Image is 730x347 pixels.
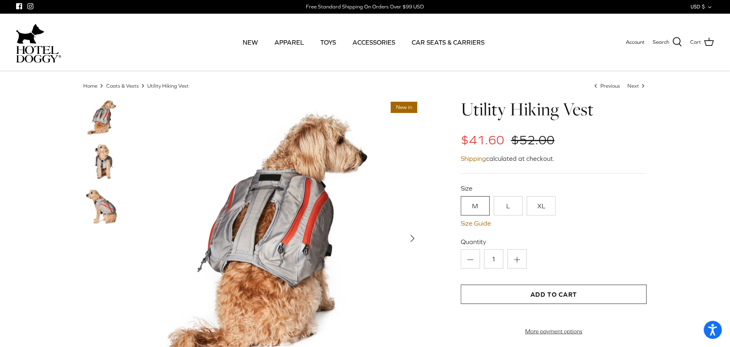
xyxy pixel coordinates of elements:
[627,82,647,88] a: Next
[527,196,556,216] a: XL
[306,1,424,13] a: Free Standard Shipping On Orders Over $99 USD
[27,3,33,9] a: Instagram
[16,46,61,63] img: hoteldoggycom
[461,98,647,121] h1: Utility Hiking Vest
[653,38,669,47] span: Search
[461,328,647,335] a: More payment options
[626,38,645,47] a: Account
[405,29,492,56] a: CAR SEATS & CARRIERS
[16,22,44,46] img: dog-icon.svg
[268,29,311,56] a: APPAREL
[404,230,421,247] button: Next
[391,102,417,113] span: New in
[461,220,647,227] a: Size Guide
[461,196,490,216] a: M
[461,154,647,164] div: calculated at checkout.
[484,249,503,269] input: Quantity
[653,37,682,47] a: Search
[627,82,639,88] span: Next
[494,196,523,216] a: L
[593,82,621,88] a: Previous
[461,184,647,193] label: Size
[313,29,344,56] a: TOYS
[236,29,266,56] a: NEW
[346,29,403,56] a: ACCESSORIES
[16,3,22,9] a: Facebook
[306,3,424,10] div: Free Standard Shipping On Orders Over $99 USD
[120,29,608,56] div: Primary navigation
[461,155,486,162] a: Shipping
[600,82,620,88] span: Previous
[511,133,555,147] span: $52.00
[83,82,97,88] a: Home
[147,82,189,88] a: Utility Hiking Vest
[461,285,647,304] button: Add to Cart
[461,133,504,147] span: $41.60
[690,38,701,47] span: Cart
[626,39,645,45] span: Account
[106,82,139,88] a: Coats & Vests
[16,22,61,63] a: hoteldoggycom
[690,37,714,47] a: Cart
[461,237,647,246] label: Quantity
[83,82,647,90] nav: Breadcrumbs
